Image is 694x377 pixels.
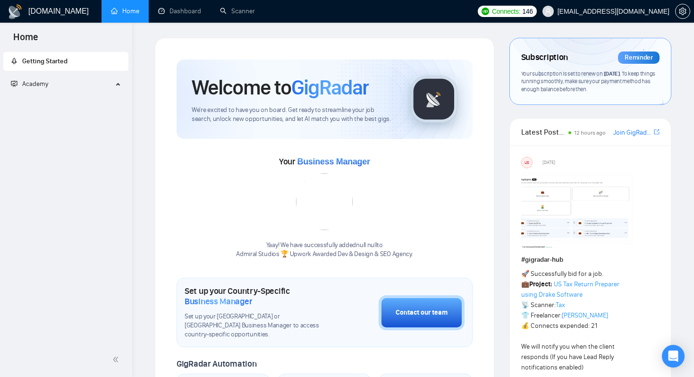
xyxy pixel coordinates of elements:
[521,50,568,66] span: Subscription
[236,241,413,259] div: Yaay! We have successfully added null null to
[11,80,17,87] span: fund-projection-screen
[492,6,520,17] span: Connects:
[6,30,46,50] span: Home
[654,128,660,137] a: export
[675,8,690,15] a: setting
[220,7,255,15] a: searchScanner
[574,129,606,136] span: 12 hours ago
[522,6,533,17] span: 146
[192,75,369,100] h1: Welcome to
[279,156,370,167] span: Your
[529,280,552,288] strong: Project:
[236,250,413,259] p: Admiral Studios 🏆 Upwork Awarded Dev & Design & SEO Agency .
[8,4,23,19] img: logo
[675,4,690,19] button: setting
[185,286,331,307] h1: Set up your Country-Specific
[291,75,369,100] span: GigRadar
[11,58,17,64] span: rocket
[3,52,128,71] li: Getting Started
[112,355,122,364] span: double-left
[522,157,532,168] div: US
[521,255,660,265] h1: # gigradar-hub
[542,158,555,167] span: [DATE]
[604,70,620,77] span: [DATE]
[545,8,551,15] span: user
[410,76,457,123] img: gigradar-logo.png
[676,8,690,15] span: setting
[482,8,489,15] img: upwork-logo.png
[521,70,655,93] span: Your subscription is set to renew on . To keep things running smoothly, make sure your payment me...
[618,51,660,64] div: Reminder
[556,301,565,309] a: Tax
[521,126,566,138] span: Latest Posts from the GigRadar Community
[296,173,353,230] img: error
[297,157,370,166] span: Business Manager
[185,312,331,339] span: Set up your [GEOGRAPHIC_DATA] or [GEOGRAPHIC_DATA] Business Manager to access country-specific op...
[22,80,48,88] span: Academy
[396,308,448,318] div: Contact our team
[11,80,48,88] span: Academy
[185,296,252,307] span: Business Manager
[22,57,68,65] span: Getting Started
[662,345,685,368] div: Open Intercom Messenger
[111,7,139,15] a: homeHome
[521,280,619,299] a: US Tax Return Preparer using Drake Software
[192,106,395,124] span: We're excited to have you on board. Get ready to streamline your job search, unlock new opportuni...
[158,7,201,15] a: dashboardDashboard
[562,311,608,319] a: [PERSON_NAME]
[521,172,635,248] img: F09354QB7SM-image.png
[613,128,652,138] a: Join GigRadar Slack Community
[177,359,256,369] span: GigRadar Automation
[379,295,465,330] button: Contact our team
